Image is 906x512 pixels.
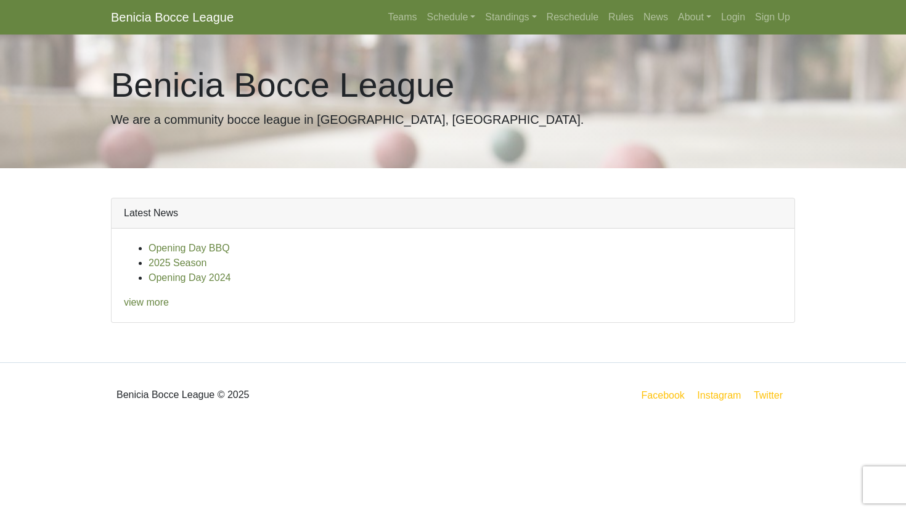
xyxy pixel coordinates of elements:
[112,198,794,229] div: Latest News
[111,64,795,105] h1: Benicia Bocce League
[639,388,687,403] a: Facebook
[542,5,604,30] a: Reschedule
[111,110,795,129] p: We are a community bocce league in [GEOGRAPHIC_DATA], [GEOGRAPHIC_DATA].
[480,5,541,30] a: Standings
[750,5,795,30] a: Sign Up
[383,5,422,30] a: Teams
[716,5,750,30] a: Login
[695,388,743,403] a: Instagram
[639,5,673,30] a: News
[149,243,230,253] a: Opening Day BBQ
[422,5,481,30] a: Schedule
[149,272,231,283] a: Opening Day 2024
[111,5,234,30] a: Benicia Bocce League
[673,5,716,30] a: About
[124,297,169,307] a: view more
[603,5,639,30] a: Rules
[102,373,453,417] div: Benicia Bocce League © 2025
[149,258,206,268] a: 2025 Season
[751,388,793,403] a: Twitter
